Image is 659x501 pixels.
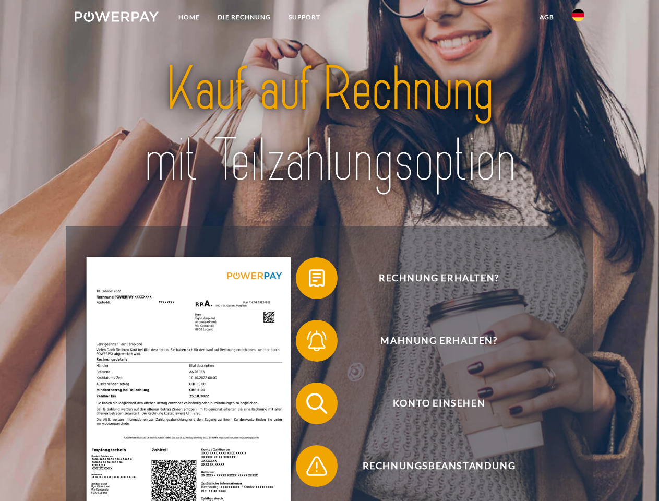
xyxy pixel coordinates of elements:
img: qb_bell.svg [304,328,330,354]
img: de [572,9,584,21]
span: Rechnungsbeanstandung [311,445,567,487]
button: Konto einsehen [296,383,567,424]
a: DIE RECHNUNG [209,8,280,27]
a: SUPPORT [280,8,329,27]
button: Rechnung erhalten? [296,257,567,299]
span: Mahnung erhalten? [311,320,567,362]
img: qb_bill.svg [304,265,330,291]
button: Mahnung erhalten? [296,320,567,362]
img: title-powerpay_de.svg [100,50,559,200]
a: Home [170,8,209,27]
span: Konto einsehen [311,383,567,424]
img: qb_warning.svg [304,453,330,479]
a: agb [531,8,563,27]
button: Rechnungsbeanstandung [296,445,567,487]
img: logo-powerpay-white.svg [75,11,159,22]
img: qb_search.svg [304,390,330,416]
span: Rechnung erhalten? [311,257,567,299]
